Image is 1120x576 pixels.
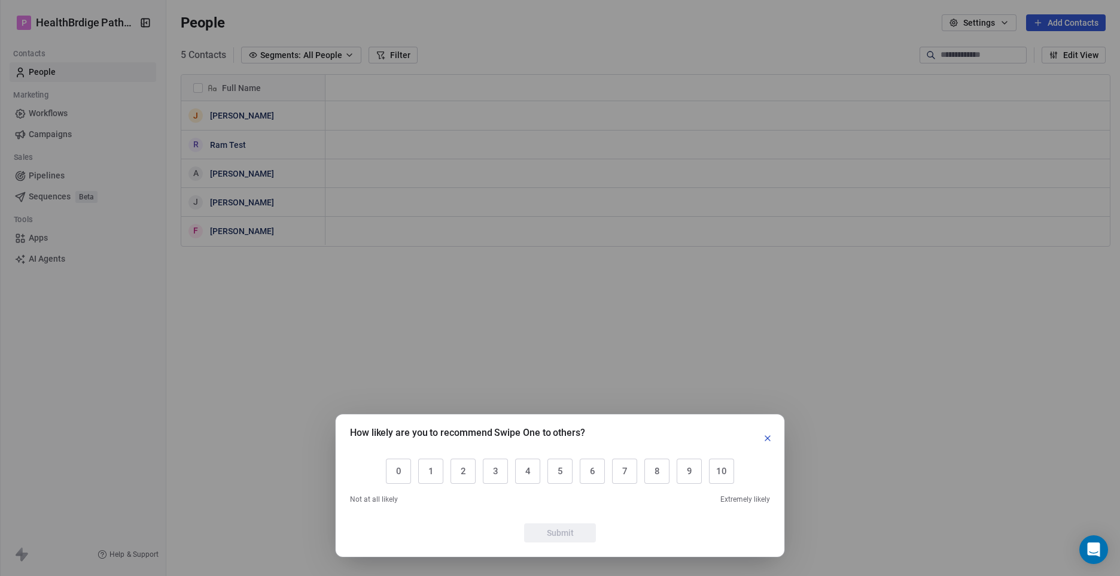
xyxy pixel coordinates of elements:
[720,495,770,504] span: Extremely likely
[350,429,585,441] h1: How likely are you to recommend Swipe One to others?
[418,459,443,484] button: 1
[547,459,573,484] button: 5
[451,459,476,484] button: 2
[515,459,540,484] button: 4
[350,495,398,504] span: Not at all likely
[483,459,508,484] button: 3
[524,523,596,542] button: Submit
[677,459,702,484] button: 9
[612,459,637,484] button: 7
[386,459,411,484] button: 0
[644,459,669,484] button: 8
[580,459,605,484] button: 6
[709,459,734,484] button: 10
